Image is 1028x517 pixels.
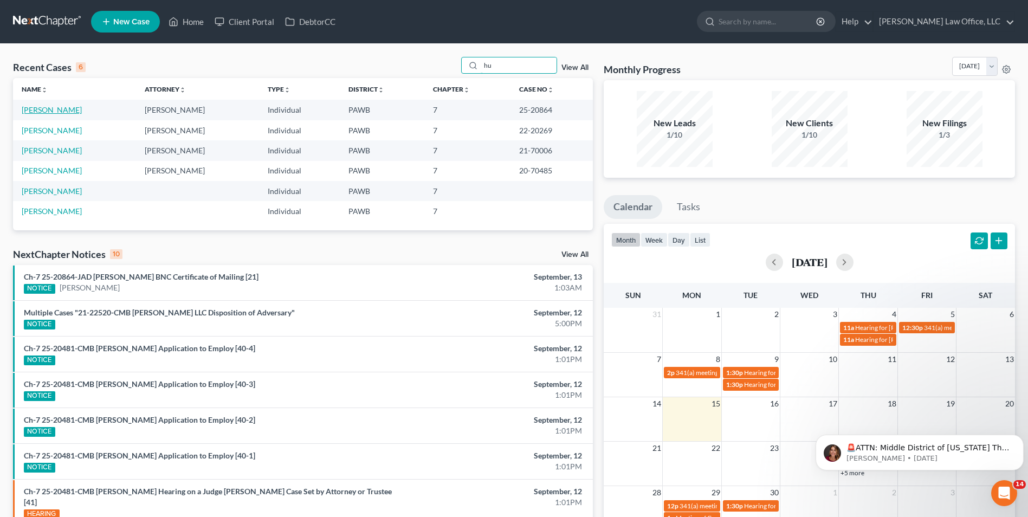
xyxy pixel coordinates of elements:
[510,161,593,181] td: 20-70485
[832,486,838,499] span: 1
[424,100,510,120] td: 7
[403,318,582,329] div: 5:00PM
[676,369,728,377] span: 341(a) meeting for
[979,290,992,300] span: Sat
[651,397,662,410] span: 14
[836,12,872,31] a: Help
[22,85,48,93] a: Nameunfold_more
[340,100,424,120] td: PAWB
[907,117,982,130] div: New Filings
[284,87,290,93] i: unfold_more
[811,412,1028,488] iframe: Intercom notifications message
[463,87,470,93] i: unfold_more
[22,126,82,135] a: [PERSON_NAME]
[403,307,582,318] div: September, 12
[24,320,55,329] div: NOTICE
[24,284,55,294] div: NOTICE
[743,290,758,300] span: Tue
[726,369,743,377] span: 1:30p
[340,181,424,201] td: PAWB
[744,369,829,377] span: Hearing for [PERSON_NAME]
[519,85,554,93] a: Case Nounfold_more
[403,282,582,293] div: 1:03AM
[24,308,295,317] a: Multiple Cases "21-22520-CMB [PERSON_NAME] LLC Disposition of Adversary"
[719,11,818,31] input: Search by name...
[22,166,82,175] a: [PERSON_NAME]
[949,486,956,499] span: 3
[22,186,82,196] a: [PERSON_NAME]
[209,12,280,31] a: Client Portal
[641,232,668,247] button: week
[547,87,554,93] i: unfold_more
[424,201,510,221] td: 7
[259,161,340,181] td: Individual
[625,290,641,300] span: Sun
[22,146,82,155] a: [PERSON_NAME]
[921,290,933,300] span: Fri
[60,282,120,293] a: [PERSON_NAME]
[403,379,582,390] div: September, 12
[891,486,897,499] span: 2
[13,248,122,261] div: NextChapter Notices
[268,85,290,93] a: Typeunfold_more
[340,120,424,140] td: PAWB
[24,272,258,281] a: Ch-7 25-20864-JAD [PERSON_NAME] BNC Certificate of Mailing [21]
[378,87,384,93] i: unfold_more
[24,356,55,365] div: NOTICE
[403,461,582,472] div: 1:01PM
[163,12,209,31] a: Home
[24,463,55,473] div: NOTICE
[403,450,582,461] div: September, 12
[667,369,675,377] span: 2p
[510,140,593,160] td: 21-70006
[1004,353,1015,366] span: 13
[744,380,829,389] span: Hearing for [PERSON_NAME]
[259,140,340,160] td: Individual
[667,195,710,219] a: Tasks
[22,105,82,114] a: [PERSON_NAME]
[510,100,593,120] td: 25-20864
[348,85,384,93] a: Districtunfold_more
[340,161,424,181] td: PAWB
[76,62,86,72] div: 6
[145,85,186,93] a: Attorneyunfold_more
[710,486,721,499] span: 29
[769,486,780,499] span: 30
[827,353,838,366] span: 10
[481,57,557,73] input: Search by name...
[136,140,259,160] td: [PERSON_NAME]
[561,64,589,72] a: View All
[715,353,721,366] span: 8
[433,85,470,93] a: Chapterunfold_more
[561,251,589,258] a: View All
[887,353,897,366] span: 11
[887,397,897,410] span: 18
[280,12,341,31] a: DebtorCC
[13,61,86,74] div: Recent Cases
[136,100,259,120] td: [PERSON_NAME]
[424,181,510,201] td: 7
[680,502,784,510] span: 341(a) meeting for [PERSON_NAME]
[637,130,713,140] div: 1/10
[403,486,582,497] div: September, 12
[861,290,876,300] span: Thu
[110,249,122,259] div: 10
[902,324,923,332] span: 12:30p
[24,391,55,401] div: NOTICE
[726,502,743,510] span: 1:30p
[843,324,854,332] span: 11a
[945,353,956,366] span: 12
[24,487,392,507] a: Ch-7 25-20481-CMB [PERSON_NAME] Hearing on a Judge [PERSON_NAME] Case Set by Attorney or Trustee ...
[769,397,780,410] span: 16
[403,354,582,365] div: 1:01PM
[991,480,1017,506] iframe: Intercom live chat
[891,308,897,321] span: 4
[179,87,186,93] i: unfold_more
[403,272,582,282] div: September, 13
[651,442,662,455] span: 21
[744,502,840,510] span: Hearing for [PERSON_NAME] LLC
[907,130,982,140] div: 1/3
[259,181,340,201] td: Individual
